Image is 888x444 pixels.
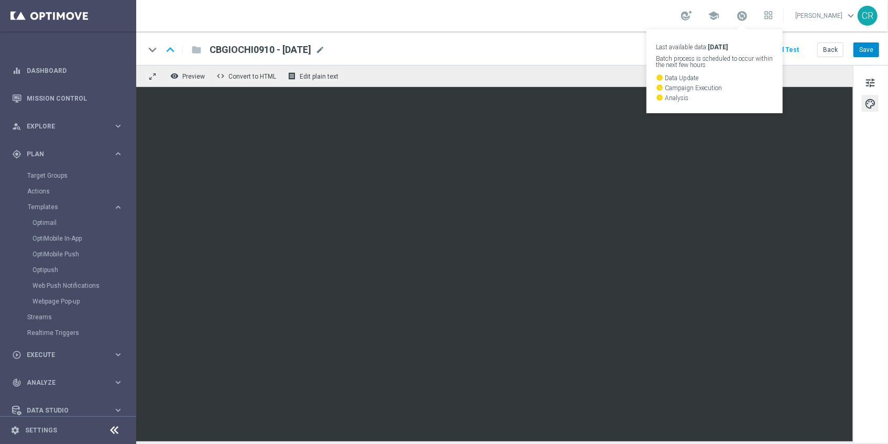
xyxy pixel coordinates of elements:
button: Mission Control [12,94,124,103]
i: watch_later [656,74,663,81]
span: Execute [27,352,113,358]
button: track_changes Analyze keyboard_arrow_right [12,378,124,387]
i: watch_later [656,84,663,91]
a: OptiMobile Push [32,250,109,258]
div: Target Groups [27,168,135,183]
a: Optipush [32,266,109,274]
button: play_circle_outline Execute keyboard_arrow_right [12,351,124,359]
i: receipt [288,72,296,80]
p: Analysis [656,94,773,101]
a: Target Groups [27,171,109,180]
div: Plan [12,149,113,159]
p: Data Update [656,74,773,81]
button: code Convert to HTML [214,69,281,83]
i: equalizer [12,66,21,75]
strong: [DATE] [708,44,728,51]
div: Webpage Pop-up [32,294,135,309]
button: receipt Edit plain text [285,69,343,83]
i: person_search [12,122,21,131]
a: Web Push Notifications [32,281,109,290]
i: keyboard_arrow_right [113,121,123,131]
i: keyboard_arrow_right [113,377,123,387]
span: Explore [27,123,113,129]
span: Preview [182,73,205,80]
i: settings [10,426,20,435]
a: Mission Control [27,84,123,112]
span: code [216,72,225,80]
button: palette [862,95,879,112]
span: Data Studio [27,407,113,414]
i: track_changes [12,378,21,387]
div: Realtime Triggers [27,325,135,341]
p: Campaign Execution [656,84,773,91]
button: Back [817,42,843,57]
div: Mission Control [12,84,123,112]
span: Edit plain text [300,73,338,80]
div: CR [858,6,878,26]
button: tune [862,74,879,91]
div: Optimail [32,215,135,231]
a: Actions [27,187,109,196]
button: Send Test [766,43,801,57]
i: gps_fixed [12,149,21,159]
i: keyboard_arrow_up [162,42,178,58]
span: keyboard_arrow_down [845,10,857,21]
button: Data Studio keyboard_arrow_right [12,406,124,415]
a: Last available data:[DATE] Batch process is scheduled to occur within the next few hours watch_la... [735,8,749,25]
span: tune [864,76,876,90]
p: Batch process is scheduled to occur within the next few hours [656,56,773,68]
button: person_search Explore keyboard_arrow_right [12,122,124,131]
div: OptiMobile In-App [32,231,135,246]
div: Streams [27,309,135,325]
i: keyboard_arrow_right [113,202,123,212]
a: [PERSON_NAME]keyboard_arrow_down [794,8,858,24]
a: Optimail [32,219,109,227]
i: keyboard_arrow_right [113,350,123,360]
div: Explore [12,122,113,131]
div: Dashboard [12,57,123,84]
p: Last available data: [656,44,773,50]
button: remove_red_eye Preview [168,69,210,83]
span: CBGIOCHI0910 - 2025-10-09 [210,44,311,56]
span: Plan [27,151,113,157]
div: Templates [28,204,113,210]
div: Web Push Notifications [32,278,135,294]
span: palette [864,97,876,111]
i: keyboard_arrow_right [113,149,123,159]
div: Optipush [32,262,135,278]
div: Execute [12,350,113,360]
span: Analyze [27,380,113,386]
div: Actions [27,183,135,199]
i: keyboard_arrow_right [113,405,123,415]
i: remove_red_eye [170,72,179,80]
button: Templates keyboard_arrow_right [27,203,124,211]
a: OptiMobile In-App [32,234,109,243]
span: Templates [28,204,103,210]
a: Webpage Pop-up [32,297,109,306]
a: Realtime Triggers [27,329,109,337]
a: Streams [27,313,109,321]
span: mode_edit [315,45,325,55]
a: Dashboard [27,57,123,84]
div: OptiMobile Push [32,246,135,262]
div: Templates [27,199,135,309]
i: watch_later [656,94,663,101]
button: gps_fixed Plan keyboard_arrow_right [12,150,124,158]
i: play_circle_outline [12,350,21,360]
span: school [708,10,719,21]
button: equalizer Dashboard [12,67,124,75]
div: Data Studio [12,406,113,415]
button: Save [853,42,879,57]
a: Settings [25,427,57,434]
div: Analyze [12,378,113,387]
span: Convert to HTML [228,73,276,80]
